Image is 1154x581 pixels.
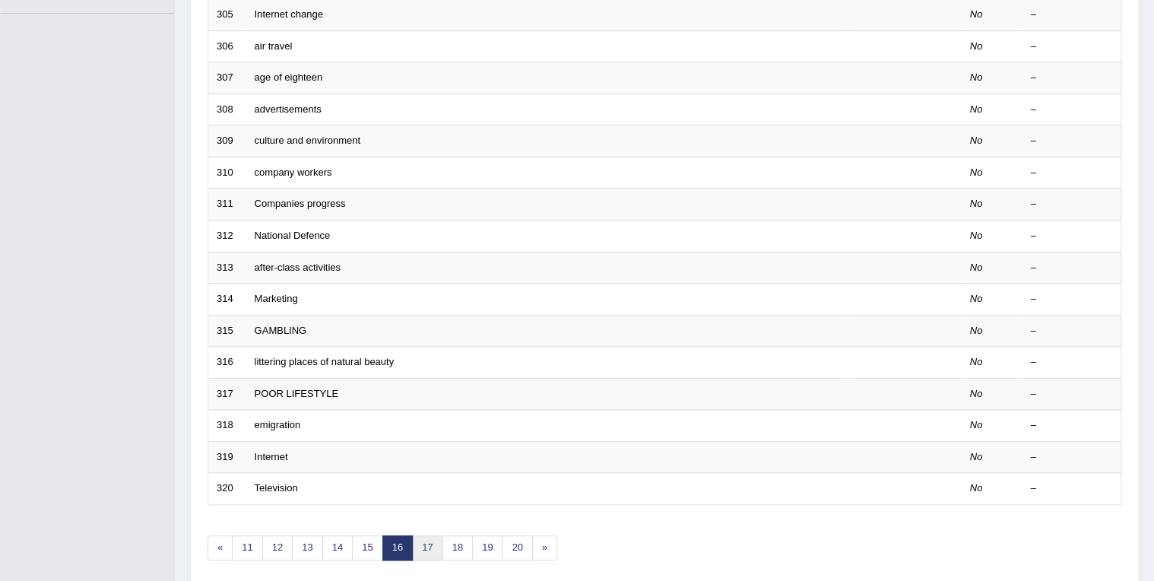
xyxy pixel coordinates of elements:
[1031,8,1113,22] div: –
[970,356,983,367] em: No
[1031,387,1113,402] div: –
[382,535,413,560] a: 16
[970,135,983,146] em: No
[208,30,246,62] td: 306
[322,535,353,560] a: 14
[1031,40,1113,54] div: –
[970,167,983,178] em: No
[970,325,983,336] em: No
[1031,71,1113,85] div: –
[208,220,246,252] td: 312
[255,262,341,273] a: after-class activities
[255,482,298,494] a: Television
[255,198,346,209] a: Companies progress
[255,293,298,304] a: Marketing
[1031,261,1113,275] div: –
[255,230,331,241] a: National Defence
[208,189,246,221] td: 311
[208,315,246,347] td: 315
[970,451,983,462] em: No
[255,167,332,178] a: company workers
[232,535,262,560] a: 11
[1031,324,1113,338] div: –
[255,71,323,83] a: age of eighteen
[255,103,322,115] a: advertisements
[970,230,983,241] em: No
[970,262,983,273] em: No
[472,535,502,560] a: 19
[352,535,382,560] a: 15
[1031,103,1113,117] div: –
[970,482,983,494] em: No
[255,8,323,20] a: Internet change
[208,441,246,473] td: 319
[208,252,246,284] td: 313
[412,535,442,560] a: 17
[970,198,983,209] em: No
[208,535,233,560] a: «
[970,103,983,115] em: No
[208,157,246,189] td: 310
[970,419,983,430] em: No
[970,40,983,52] em: No
[1031,229,1113,243] div: –
[1031,355,1113,370] div: –
[442,535,473,560] a: 18
[262,535,293,560] a: 12
[255,388,339,399] a: POOR LIFESTYLE
[208,473,246,505] td: 320
[1031,481,1113,496] div: –
[1031,134,1113,148] div: –
[255,419,301,430] a: emigration
[970,293,983,304] em: No
[255,40,293,52] a: air travel
[255,451,288,462] a: Internet
[532,535,557,560] a: »
[208,62,246,94] td: 307
[1031,197,1113,211] div: –
[1031,450,1113,465] div: –
[970,8,983,20] em: No
[970,388,983,399] em: No
[255,325,307,336] a: GAMBLING
[970,71,983,83] em: No
[502,535,532,560] a: 20
[208,284,246,316] td: 314
[292,535,322,560] a: 13
[208,378,246,410] td: 317
[1031,166,1113,180] div: –
[208,410,246,442] td: 318
[1031,292,1113,306] div: –
[208,347,246,379] td: 316
[208,94,246,125] td: 308
[255,135,360,146] a: culture and environment
[208,125,246,157] td: 309
[255,356,395,367] a: littering places of natural beauty
[1031,418,1113,433] div: –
